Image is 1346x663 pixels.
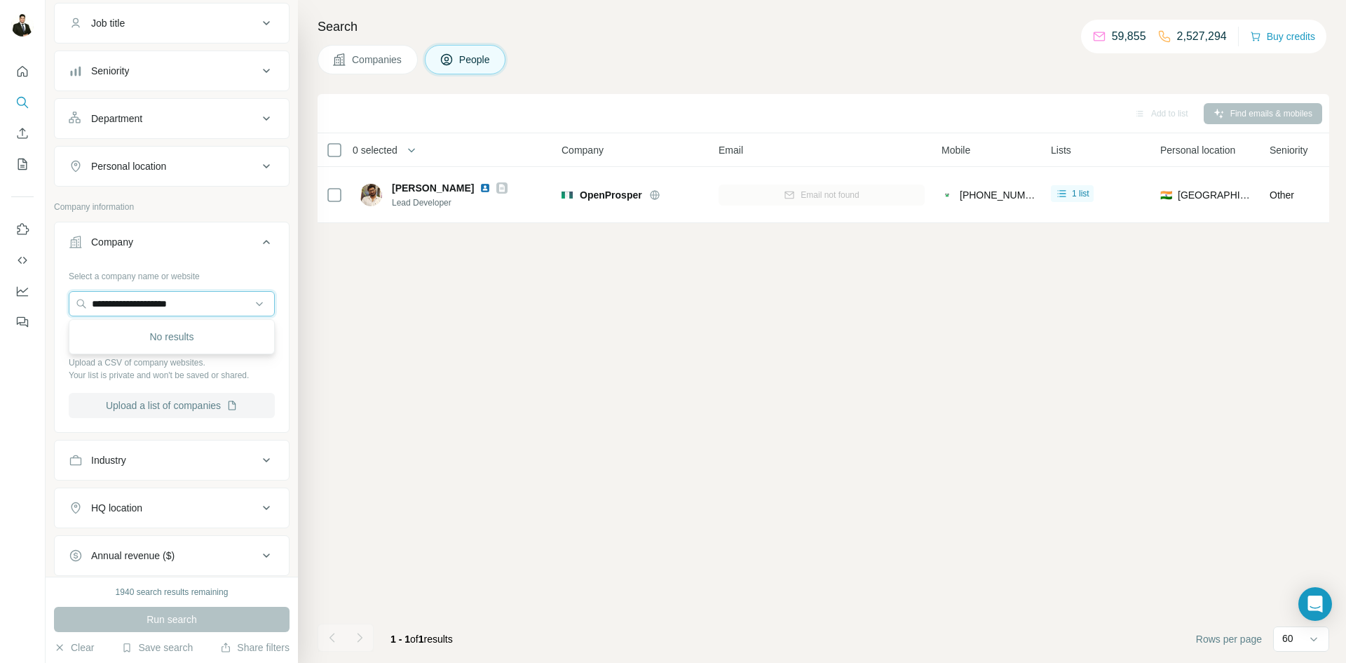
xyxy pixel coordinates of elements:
span: Company [562,143,604,157]
button: Use Surfe API [11,248,34,273]
span: [PHONE_NUMBER] [960,189,1048,201]
div: Annual revenue ($) [91,549,175,563]
div: Personal location [91,159,166,173]
img: Logo of OpenProsper [562,192,573,199]
img: LinkedIn logo [480,182,491,194]
button: Save search [121,641,193,655]
div: Job title [91,16,125,30]
span: Other [1270,189,1294,201]
button: Enrich CSV [11,121,34,146]
button: Feedback [11,309,34,335]
button: Personal location [55,149,289,183]
div: Department [91,112,142,126]
span: 1 - 1 [390,634,410,645]
button: Buy credits [1250,27,1315,46]
button: Seniority [55,54,289,88]
p: 59,855 [1112,28,1146,45]
button: Clear [54,641,94,655]
div: Open Intercom Messenger [1298,587,1332,621]
button: HQ location [55,491,289,525]
img: Avatar [360,184,382,206]
span: of [410,634,419,645]
span: [PERSON_NAME] [392,181,474,195]
p: Company information [54,201,290,213]
span: 0 selected [353,143,397,157]
button: Dashboard [11,279,34,304]
img: provider contactout logo [941,188,953,202]
div: Seniority [91,64,129,78]
h4: Search [318,17,1329,36]
button: Department [55,102,289,135]
span: [GEOGRAPHIC_DATA] [1178,188,1253,202]
span: 🇮🇳 [1160,188,1172,202]
p: 60 [1282,631,1293,645]
button: Share filters [220,641,290,655]
button: Quick start [11,59,34,84]
span: Email [719,143,743,157]
p: Your list is private and won't be saved or shared. [69,369,275,382]
div: HQ location [91,501,142,515]
span: Personal location [1160,143,1235,157]
p: Upload a CSV of company websites. [69,356,275,369]
span: 1 list [1072,187,1089,200]
img: Avatar [11,14,34,36]
button: Use Surfe on LinkedIn [11,217,34,242]
div: No results [72,323,271,351]
span: People [459,53,491,67]
div: 1940 search results remaining [116,586,229,598]
button: Company [55,225,289,264]
span: OpenProsper [580,188,642,202]
span: Rows per page [1196,632,1262,646]
span: results [390,634,453,645]
button: Search [11,90,34,115]
span: 1 [419,634,424,645]
button: Industry [55,443,289,477]
button: Upload a list of companies [69,393,275,418]
span: Lists [1051,143,1071,157]
span: Lead Developer [392,196,508,209]
p: 2,527,294 [1177,28,1227,45]
button: Job title [55,6,289,40]
div: Company [91,235,133,249]
button: Annual revenue ($) [55,539,289,572]
span: Mobile [941,143,970,157]
span: Companies [352,53,403,67]
div: Select a company name or website [69,264,275,283]
span: Seniority [1270,143,1307,157]
button: My lists [11,152,34,177]
div: Industry [91,453,126,467]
